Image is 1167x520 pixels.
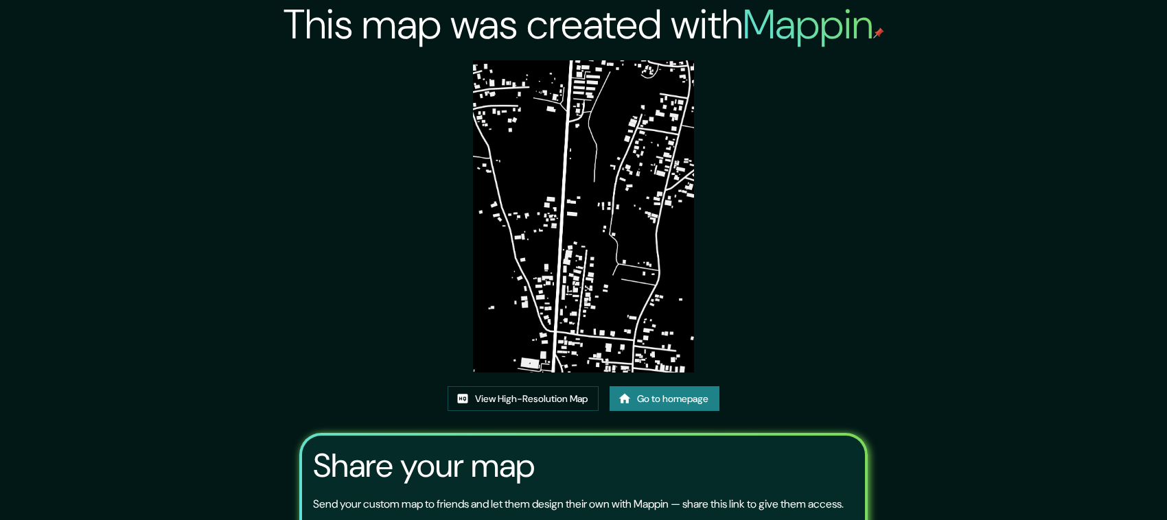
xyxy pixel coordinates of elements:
[610,386,719,412] a: Go to homepage
[448,386,599,412] a: View High-Resolution Map
[313,447,535,485] h3: Share your map
[313,496,844,512] p: Send your custom map to friends and let them design their own with Mappin — share this link to gi...
[873,27,884,38] img: mappin-pin
[1045,466,1152,505] iframe: Help widget launcher
[473,60,694,373] img: created-map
